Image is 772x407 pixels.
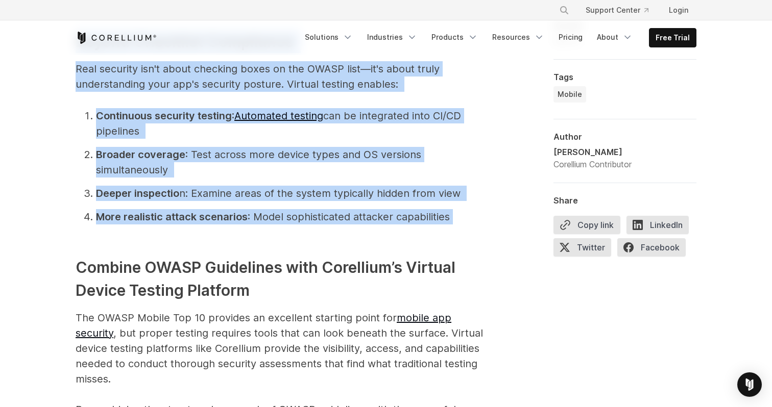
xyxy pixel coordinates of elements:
a: Resources [486,28,550,46]
div: Corellium Contributor [553,158,632,170]
strong: More realistic attack scenarios [96,211,248,223]
a: Free Trial [649,29,696,47]
div: Navigation Menu [547,1,696,19]
div: Open Intercom Messenger [737,372,762,397]
a: Mobile [553,86,586,103]
div: Author [553,132,696,142]
a: Support Center [577,1,657,19]
a: Twitter [553,238,617,261]
div: Tags [553,72,696,82]
button: Copy link [553,216,620,234]
span: Twitter [553,238,611,257]
span: Mobile [558,89,582,99]
a: Automated testing [234,110,323,122]
a: LinkedIn [626,216,695,238]
a: mobile app security [76,312,451,339]
span: Continuous security testing [96,110,232,122]
div: Navigation Menu [299,28,696,47]
a: Industries [361,28,423,46]
a: Facebook [617,238,692,261]
a: Login [661,1,696,19]
button: Search [555,1,573,19]
div: Share [553,195,696,206]
span: LinkedIn [626,216,689,234]
span: : Model sophisticated attacker capabilities [248,211,450,223]
span: : can be integrated into CI/CD pipelines [96,110,461,137]
a: Pricing [552,28,589,46]
a: Products [425,28,484,46]
strong: Broader coverage [96,148,185,161]
span: : Examine areas of the system typically hidden from view [185,187,461,199]
h3: Combine OWASP Guidelines with Corellium’s Virtual Device Testing Platform [76,256,484,302]
span: n [179,187,185,199]
a: Solutions [299,28,359,46]
div: [PERSON_NAME] [553,146,632,158]
a: About [591,28,639,46]
span: Real security isn't about checking boxes on the OWASP list—it's about truly understanding your ap... [76,63,440,90]
a: Corellium Home [76,32,157,44]
span: : Test across more device types and OS versions simultaneously [96,148,421,176]
strong: Deeper inspectio [96,187,185,199]
span: Facebook [617,238,686,257]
